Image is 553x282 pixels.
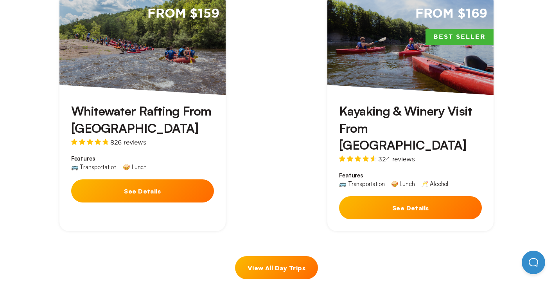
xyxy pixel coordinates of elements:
[421,181,449,187] div: 🥂 Alcohol
[415,5,488,22] span: From $169
[339,103,482,154] h3: Kayaking & Winery Visit From [GEOGRAPHIC_DATA]
[71,155,214,163] span: Features
[522,251,545,274] iframe: Help Scout Beacon - Open
[378,156,415,162] span: 324 reviews
[123,164,147,170] div: 🥪 Lunch
[147,5,219,22] span: From $159
[339,196,482,219] button: See Details
[71,103,214,136] h3: Whitewater Rafting From [GEOGRAPHIC_DATA]
[110,139,146,145] span: 826 reviews
[235,256,318,279] a: View All Day Trips
[339,172,482,179] span: Features
[391,181,415,187] div: 🥪 Lunch
[71,179,214,202] button: See Details
[71,164,117,170] div: 🚌 Transportation
[339,181,384,187] div: 🚌 Transportation
[426,29,494,45] span: Best Seller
